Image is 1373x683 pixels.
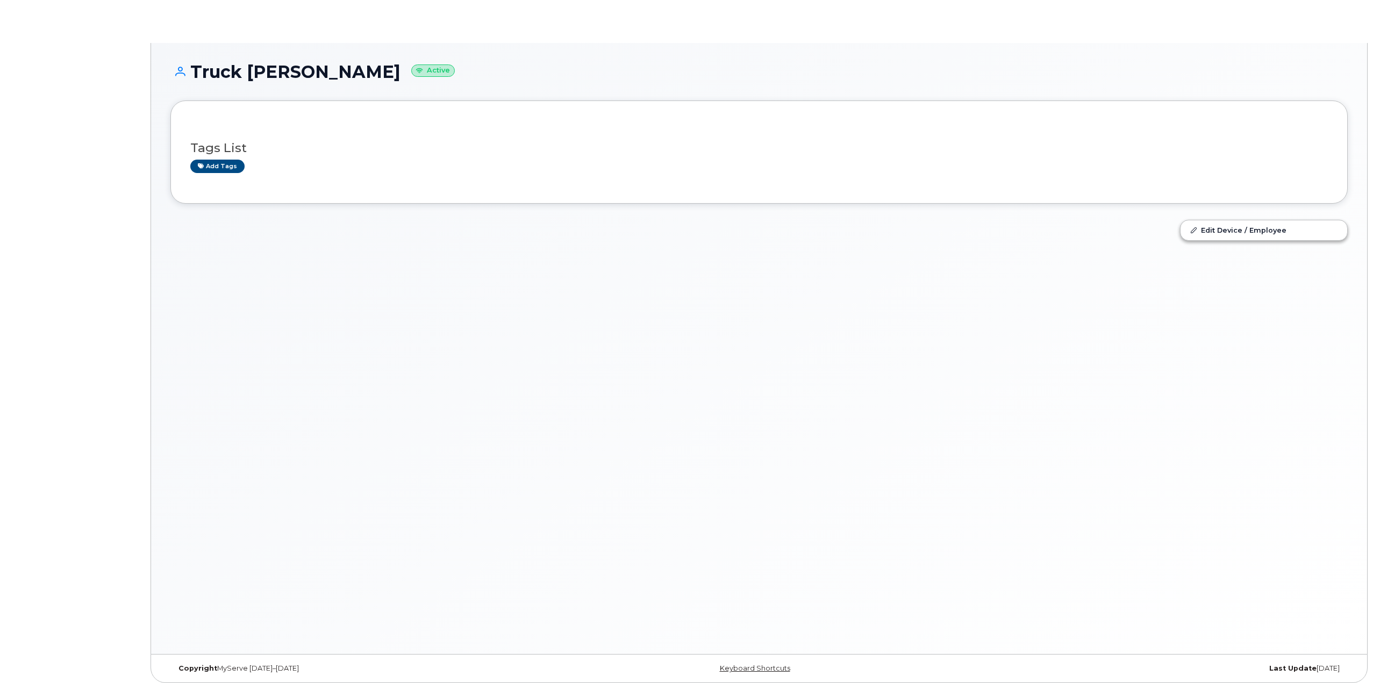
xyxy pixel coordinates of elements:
[1269,664,1317,672] strong: Last Update
[190,141,1328,155] h3: Tags List
[170,664,563,673] div: MyServe [DATE]–[DATE]
[955,664,1348,673] div: [DATE]
[170,62,1348,81] h1: Truck [PERSON_NAME]
[178,664,217,672] strong: Copyright
[720,664,790,672] a: Keyboard Shortcuts
[411,64,455,77] small: Active
[190,160,245,173] a: Add tags
[1181,220,1347,240] a: Edit Device / Employee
